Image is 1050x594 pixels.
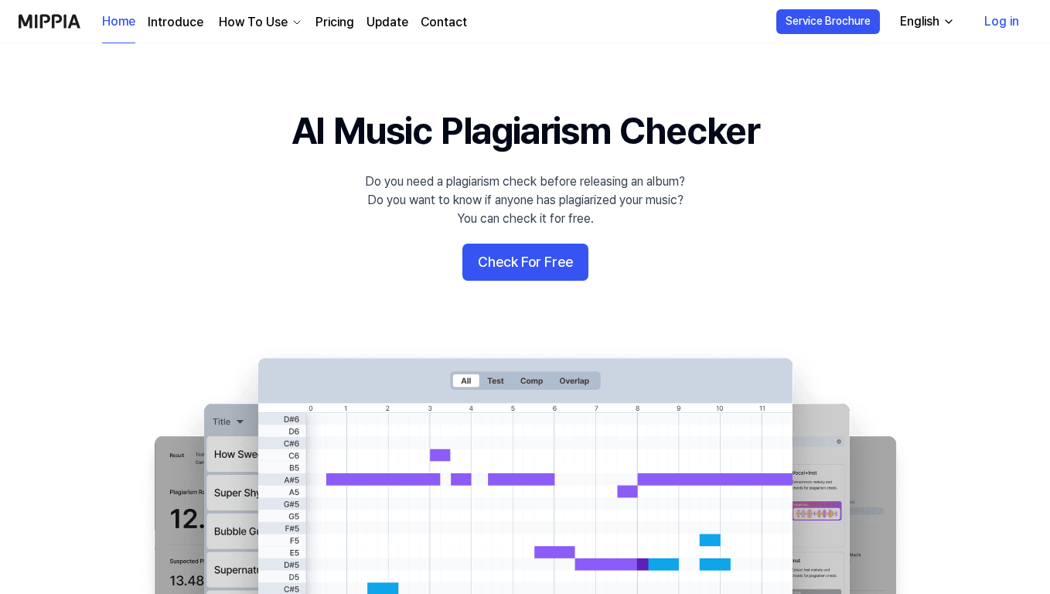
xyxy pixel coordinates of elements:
a: Pricing [315,13,354,32]
a: Home [102,1,135,43]
div: How To Use [216,13,291,32]
button: English [888,6,964,37]
button: Check For Free [462,244,588,281]
h1: AI Music Plagiarism Checker [291,105,759,157]
a: Update [366,13,408,32]
div: Do you need a plagiarism check before releasing an album? Do you want to know if anyone has plagi... [365,172,685,228]
button: How To Use [216,13,303,32]
a: Introduce [148,13,203,32]
a: Contact [421,13,467,32]
div: English [897,12,943,31]
button: Service Brochure [776,9,880,34]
